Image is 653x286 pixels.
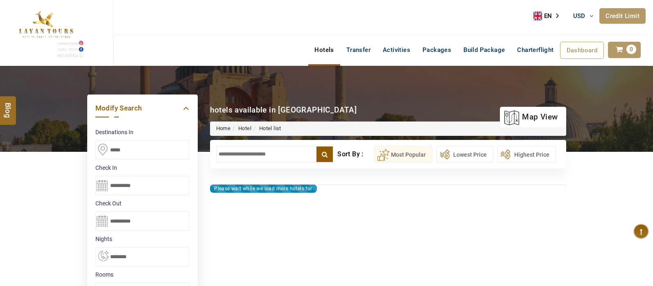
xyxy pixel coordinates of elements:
label: Check Out [95,199,190,207]
a: Charterflight [511,42,560,58]
div: Language [533,10,565,22]
a: Modify Search [95,103,190,114]
a: Home [216,125,231,131]
aside: Language selected: English [533,10,565,22]
img: The Royal Line Holidays [6,4,85,59]
a: Build Package [457,42,511,58]
span: Blog [3,102,14,109]
span: Dashboard [567,47,598,54]
span: USD [573,12,585,20]
a: Activities [377,42,416,58]
label: Rooms [95,270,190,279]
li: Hotel list [251,125,281,133]
span: 0 [626,45,636,54]
a: map view [504,108,558,126]
a: Hotels [308,42,340,58]
button: Highest Price [497,146,556,162]
button: Lowest Price [436,146,493,162]
span: Charterflight [517,46,554,54]
a: Credit Limit [599,8,646,24]
div: Sort By : [337,146,374,162]
div: Please wait while we load more hotels for you [210,185,317,193]
a: Packages [416,42,457,58]
label: nights [95,235,190,243]
label: Destinations In [95,128,190,136]
div: hotels available in [GEOGRAPHIC_DATA] [210,104,357,115]
button: Most Popular [374,146,432,162]
label: Check In [95,164,190,172]
a: EN [533,10,565,22]
a: 0 [608,42,641,58]
a: Transfer [340,42,377,58]
a: Hotel [238,125,251,131]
